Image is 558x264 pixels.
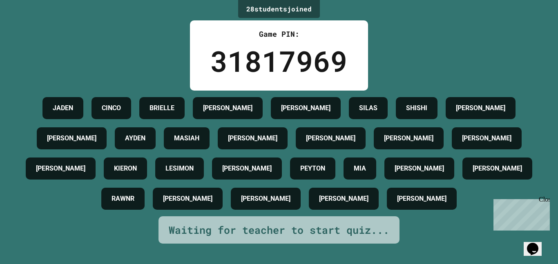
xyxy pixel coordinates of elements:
h4: [PERSON_NAME] [319,194,368,204]
h4: [PERSON_NAME] [384,133,433,143]
h4: SILAS [359,103,377,113]
h4: RAWNR [112,194,134,204]
h4: [PERSON_NAME] [395,164,444,173]
h4: JADEN [53,103,73,113]
h4: KIERON [114,164,137,173]
h4: [PERSON_NAME] [163,194,212,204]
h4: [PERSON_NAME] [462,133,511,143]
iframe: chat widget [490,196,550,231]
h4: [PERSON_NAME] [241,194,290,204]
h4: BRIELLE [150,103,174,113]
h4: MIA [354,164,366,173]
div: Game PIN: [210,29,348,40]
h4: [PERSON_NAME] [222,164,272,173]
h4: [PERSON_NAME] [306,133,355,143]
iframe: chat widget [524,231,550,256]
h4: PEYTON [300,164,325,173]
h4: CINCO [102,103,121,113]
h4: [PERSON_NAME] [473,164,522,173]
h4: SHISHI [406,103,427,113]
h4: AYDEN [125,133,145,143]
div: Waiting for teacher to start quiz... [169,222,389,238]
h4: LESIMON [165,164,194,173]
div: 31817969 [210,40,348,82]
h4: [PERSON_NAME] [203,103,252,113]
h4: [PERSON_NAME] [397,194,446,204]
div: Chat with us now!Close [3,3,56,52]
h4: MASIAH [174,133,199,143]
h4: [PERSON_NAME] [281,103,330,113]
h4: [PERSON_NAME] [47,133,96,143]
h4: [PERSON_NAME] [228,133,277,143]
h4: [PERSON_NAME] [36,164,85,173]
h4: [PERSON_NAME] [456,103,505,113]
